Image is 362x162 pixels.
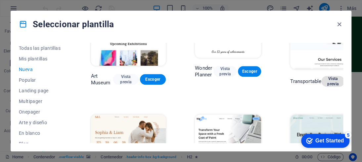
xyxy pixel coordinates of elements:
span: Blog [19,141,62,146]
p: Transportable [290,78,321,85]
span: Todas las plantillas [19,45,62,51]
button: Escoger [140,74,166,85]
span: En blanco [19,130,62,136]
button: Multipager [19,96,62,107]
span: Arte y diseño [19,120,62,125]
span: Multipager [19,99,62,104]
button: Escoger [238,66,261,77]
span: Escoger [243,69,256,74]
button: Vista previa [113,74,139,85]
button: Mis plantillas [19,53,62,64]
button: Onepager [19,107,62,117]
button: Arte y diseño [19,117,62,128]
p: Wonder Planner [195,65,213,78]
div: Get Started [18,7,46,13]
span: Vista previa [118,74,133,85]
button: Blog [19,138,62,149]
button: Landing page [19,85,62,96]
span: Escoger [145,77,160,82]
span: Vista previa [327,76,339,87]
div: 5 [47,1,54,8]
button: Popular [19,75,62,85]
span: Mis plantillas [19,56,62,61]
button: En blanco [19,128,62,138]
button: 2 [15,128,19,132]
button: Nueva [19,64,62,75]
button: Vista previa [321,76,344,87]
span: Landing page [19,88,62,93]
span: Nueva [19,67,62,72]
span: Popular [19,77,62,83]
p: Art Museum [91,73,113,86]
button: Vista previa [213,66,237,77]
button: Todas las plantillas [19,43,62,53]
span: Vista previa [219,66,231,77]
button: 1 [15,120,19,124]
h4: Seleccionar plantilla [19,19,114,30]
div: Get Started 5 items remaining, 0% complete [4,3,52,17]
span: Onepager [19,109,62,115]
